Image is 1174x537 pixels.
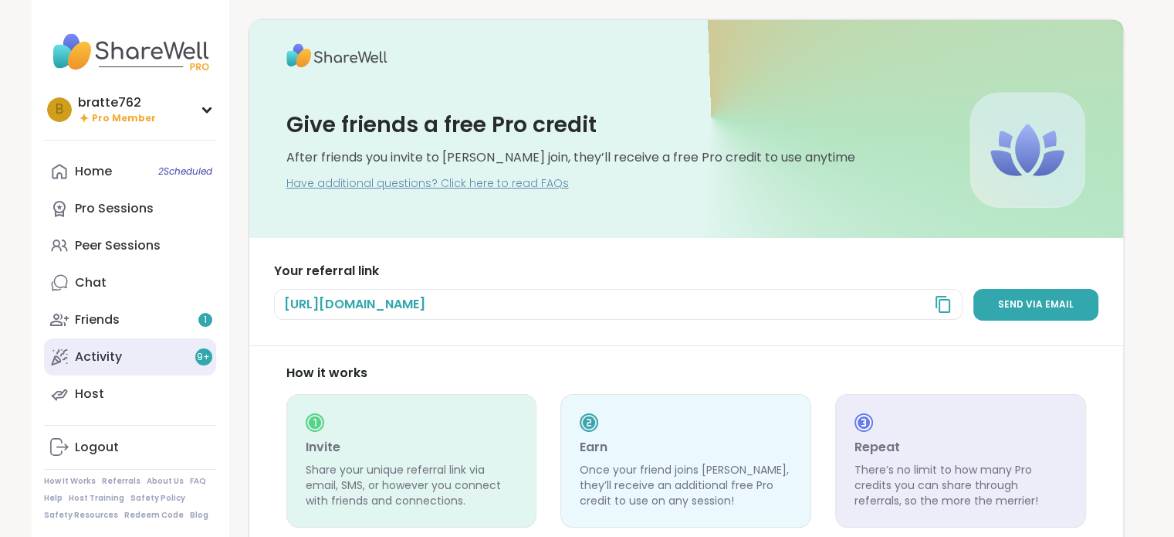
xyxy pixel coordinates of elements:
[92,112,156,125] span: Pro Member
[190,510,208,521] a: Blog
[75,274,107,291] div: Chat
[102,476,140,487] a: Referrals
[44,153,216,190] a: Home2Scheduled
[44,510,118,521] a: Safety Resources
[56,100,63,120] span: b
[44,25,216,79] img: ShareWell Nav Logo
[286,176,569,192] a: Have additional questions? Click here to read FAQs
[44,429,216,466] a: Logout
[75,386,104,403] div: Host
[854,463,1067,508] p: There’s no limit to how many Pro credits you can share through referrals, so the more the merrier!
[75,237,161,254] div: Peer Sessions
[286,365,1086,382] div: How it works
[75,311,120,328] div: Friends
[75,163,112,180] div: Home
[854,438,1067,457] h3: Repeat
[147,476,184,487] a: About Us
[78,94,156,111] div: bratte762
[580,438,792,457] h3: Earn
[44,476,96,487] a: How It Works
[306,463,518,508] p: Share your unique referral link via email, SMS, or however you connect with friends and connections.
[284,296,425,313] span: [URL][DOMAIN_NAME]
[44,493,63,504] a: Help
[44,264,216,301] a: Chat
[44,227,216,264] a: Peer Sessions
[286,149,855,166] div: After friends you invite to [PERSON_NAME] join, they’ll receive a free Pro credit to use anytime
[580,463,792,508] p: Once your friend joins [PERSON_NAME], they’ll receive an additional free Pro credit to use on any...
[286,39,387,73] img: ShareWell Logo
[286,110,597,140] h3: Give friends a free Pro credit
[44,190,216,227] a: Pro Sessions
[306,438,518,457] h3: Invite
[75,348,122,365] div: Activity
[130,493,185,504] a: Safety Policy
[44,376,216,413] a: Host
[44,301,216,338] a: Friends1
[190,476,206,487] a: FAQ
[44,338,216,376] a: Activity9+
[274,263,1098,280] h3: Your referral link
[973,289,1098,321] a: Send via email
[998,298,1074,311] span: Send via email
[158,165,212,178] span: 2 Scheduled
[69,493,124,504] a: Host Training
[204,314,207,327] span: 1
[75,439,119,456] div: Logout
[197,351,210,364] span: 9 +
[75,200,154,217] div: Pro Sessions
[124,510,184,521] a: Redeem Code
